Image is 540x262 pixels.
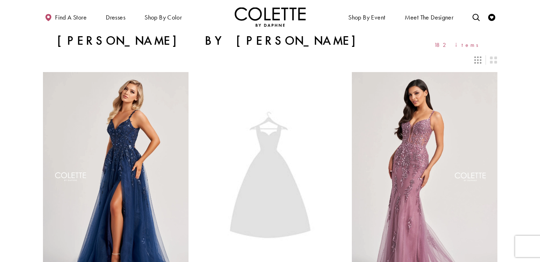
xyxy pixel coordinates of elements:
a: Find a store [43,7,88,27]
a: Visit Home Page [235,7,306,27]
h1: [PERSON_NAME] by [PERSON_NAME] [57,34,371,48]
a: Meet the designer [403,7,456,27]
img: Colette by Daphne [235,7,306,27]
span: Shop By Event [347,7,387,27]
a: Toggle search [471,7,481,27]
div: Layout Controls [39,52,502,68]
span: Switch layout to 2 columns [490,56,497,64]
span: Shop by color [144,14,182,21]
span: Shop By Event [348,14,385,21]
span: Shop by color [143,7,184,27]
a: Check Wishlist [486,7,497,27]
span: 182 items [434,42,483,48]
span: Switch layout to 3 columns [474,56,481,64]
span: Find a store [55,14,87,21]
span: Dresses [106,14,125,21]
span: Meet the designer [405,14,454,21]
span: Dresses [104,7,127,27]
